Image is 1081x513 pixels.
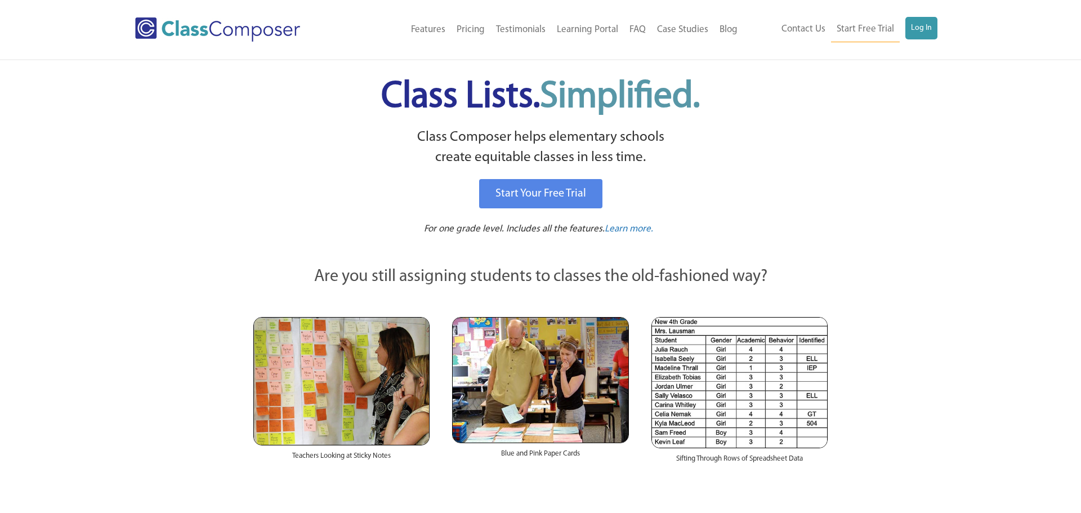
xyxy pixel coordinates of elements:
img: Blue and Pink Paper Cards [452,317,628,443]
p: Are you still assigning students to classes the old-fashioned way? [253,265,828,289]
a: Contact Us [776,17,831,42]
div: Blue and Pink Paper Cards [452,443,628,470]
div: Sifting Through Rows of Spreadsheet Data [651,448,828,475]
span: Start Your Free Trial [495,188,586,199]
a: FAQ [624,17,651,42]
span: For one grade level. Includes all the features. [424,224,605,234]
span: Learn more. [605,224,653,234]
a: Blog [714,17,743,42]
a: Start Free Trial [831,17,900,42]
a: Pricing [451,17,490,42]
img: Class Composer [135,17,300,42]
span: Class Lists. [381,79,700,115]
p: Class Composer helps elementary schools create equitable classes in less time. [252,127,829,168]
a: Features [405,17,451,42]
span: Simplified. [540,79,700,115]
nav: Header Menu [346,17,743,42]
a: Learn more. [605,222,653,237]
a: Start Your Free Trial [479,179,602,208]
div: Teachers Looking at Sticky Notes [253,445,430,472]
a: Case Studies [651,17,714,42]
a: Learning Portal [551,17,624,42]
a: Testimonials [490,17,551,42]
img: Teachers Looking at Sticky Notes [253,317,430,445]
a: Log In [905,17,937,39]
nav: Header Menu [743,17,937,42]
img: Spreadsheets [651,317,828,448]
